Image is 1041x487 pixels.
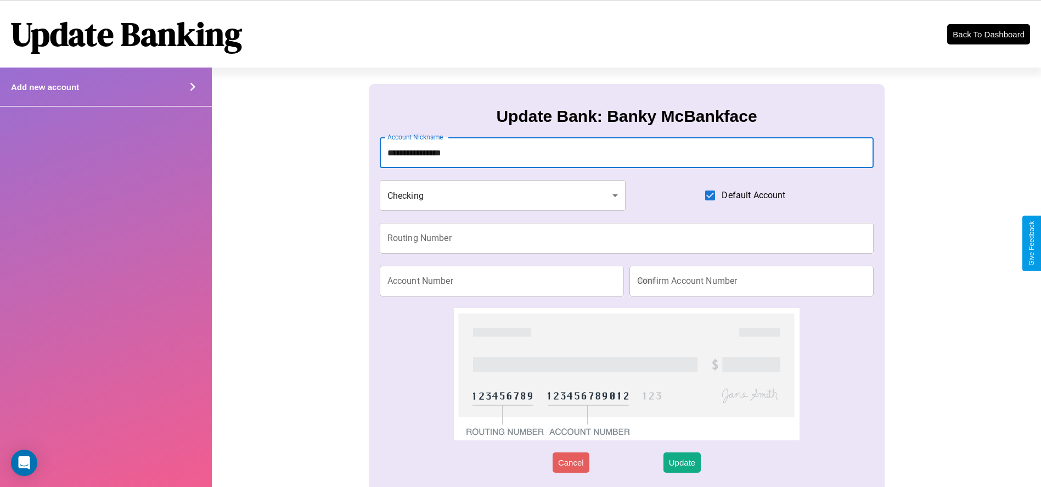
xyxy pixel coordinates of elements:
[722,189,785,202] span: Default Account
[663,452,701,473] button: Update
[11,12,242,57] h1: Update Banking
[496,107,757,126] h3: Update Bank: Banky McBankface
[380,180,626,211] div: Checking
[11,450,37,476] div: Open Intercom Messenger
[387,132,443,142] label: Account Nickname
[947,24,1030,44] button: Back To Dashboard
[1028,221,1036,266] div: Give Feedback
[454,308,800,440] img: check
[11,82,79,92] h4: Add new account
[553,452,589,473] button: Cancel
